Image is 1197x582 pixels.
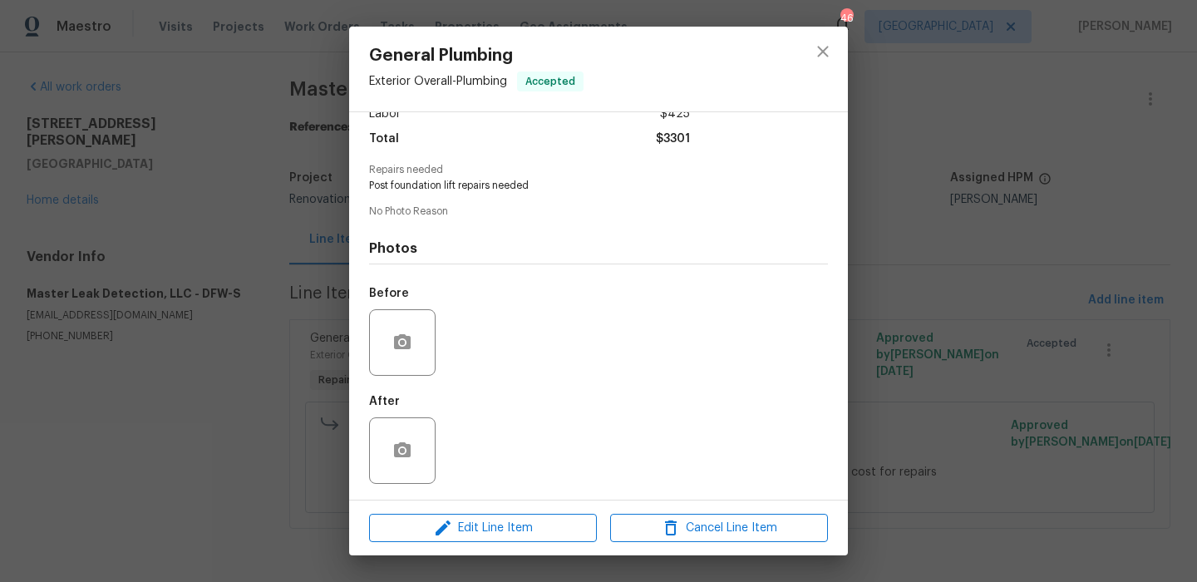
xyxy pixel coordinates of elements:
[610,514,828,543] button: Cancel Line Item
[369,76,507,87] span: Exterior Overall - Plumbing
[369,206,828,217] span: No Photo Reason
[369,127,399,151] span: Total
[660,102,690,126] span: $425
[374,518,592,539] span: Edit Line Item
[369,240,828,257] h4: Photos
[369,179,782,193] span: Post foundation lift repairs needed
[369,165,828,175] span: Repairs needed
[803,32,843,72] button: close
[840,10,852,27] div: 46
[656,127,690,151] span: $3301
[369,47,584,65] span: General Plumbing
[369,288,409,299] h5: Before
[615,518,823,539] span: Cancel Line Item
[519,73,582,90] span: Accepted
[369,514,597,543] button: Edit Line Item
[369,102,401,126] span: Labor
[369,396,400,407] h5: After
